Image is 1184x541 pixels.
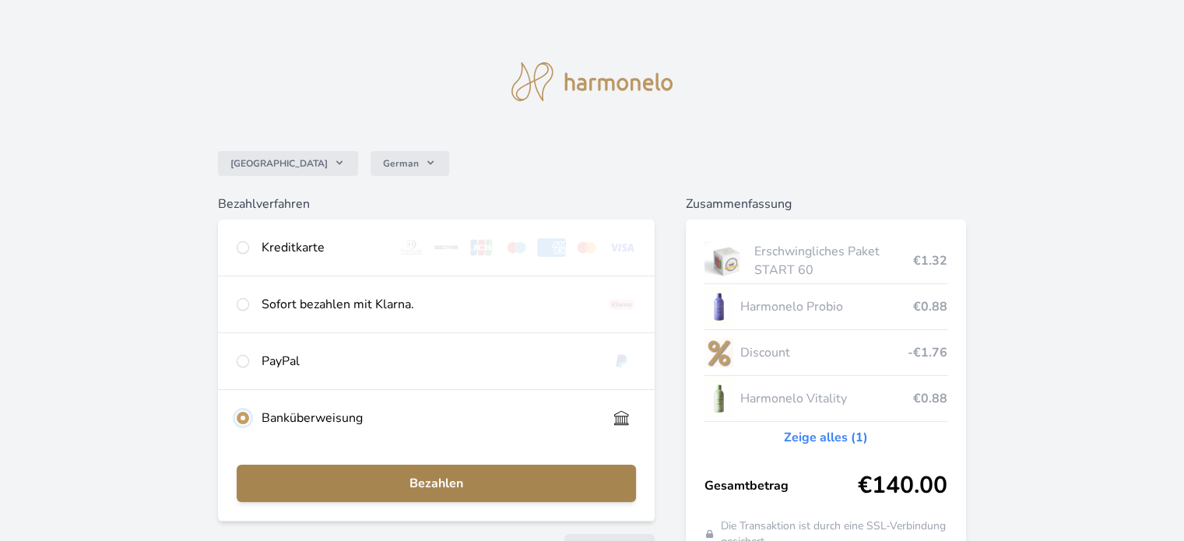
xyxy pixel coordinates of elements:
[397,238,426,257] img: diners.svg
[511,62,673,101] img: logo.svg
[383,157,419,170] span: German
[371,151,449,176] button: German
[740,389,912,408] span: Harmonelo Vitality
[607,295,636,314] img: klarna_paynow.svg
[607,409,636,427] img: bankTransfer_IBAN.svg
[784,428,868,447] a: Zeige alles (1)
[607,238,636,257] img: visa.svg
[262,409,594,427] div: Banküberweisung
[913,251,947,270] span: €1.32
[704,241,749,280] img: start.jpg
[262,295,594,314] div: Sofort bezahlen mit Klarna.
[249,474,623,493] span: Bezahlen
[607,352,636,371] img: paypal.svg
[686,195,966,213] h6: Zusammenfassung
[218,151,358,176] button: [GEOGRAPHIC_DATA]
[913,297,947,316] span: €0.88
[754,242,912,279] span: Erschwingliches Paket START 60
[237,465,635,502] button: Bezahlen
[704,333,734,372] img: discount-lo.png
[432,238,461,257] img: discover.svg
[704,379,734,418] img: CLEAN_VITALITY_se_stinem_x-lo.jpg
[262,238,385,257] div: Kreditkarte
[502,238,531,257] img: maestro.svg
[740,297,912,316] span: Harmonelo Probio
[537,238,566,257] img: amex.svg
[704,476,858,495] span: Gesamtbetrag
[262,352,594,371] div: PayPal
[704,287,734,326] img: CLEAN_PROBIO_se_stinem_x-lo.jpg
[858,472,947,500] span: €140.00
[572,238,601,257] img: mc.svg
[740,343,907,362] span: Discount
[913,389,947,408] span: €0.88
[230,157,328,170] span: [GEOGRAPHIC_DATA]
[218,195,654,213] h6: Bezahlverfahren
[908,343,947,362] span: -€1.76
[467,238,496,257] img: jcb.svg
